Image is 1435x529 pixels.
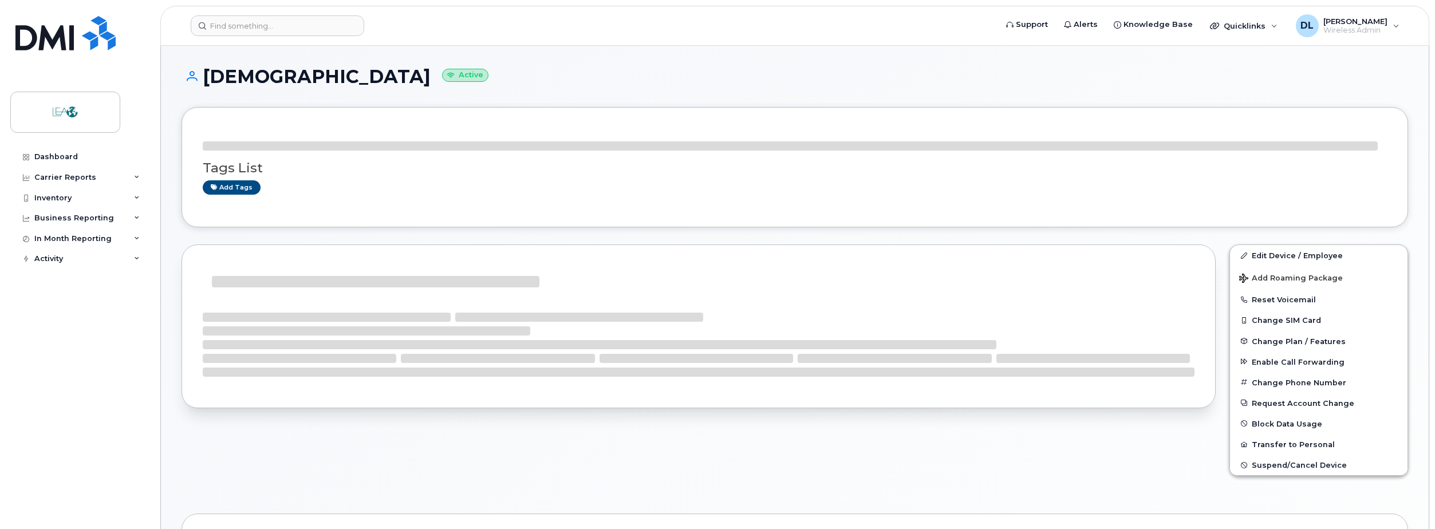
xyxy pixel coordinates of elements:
a: Edit Device / Employee [1230,245,1408,266]
span: Suspend/Cancel Device [1252,461,1347,469]
span: Enable Call Forwarding [1252,357,1345,366]
small: Active [442,69,488,82]
h1: [DEMOGRAPHIC_DATA] [182,66,1408,86]
button: Enable Call Forwarding [1230,352,1408,372]
button: Change Phone Number [1230,372,1408,393]
button: Request Account Change [1230,393,1408,413]
button: Add Roaming Package [1230,266,1408,289]
button: Reset Voicemail [1230,289,1408,310]
button: Change Plan / Features [1230,331,1408,352]
button: Change SIM Card [1230,310,1408,330]
button: Suspend/Cancel Device [1230,455,1408,475]
button: Transfer to Personal [1230,434,1408,455]
button: Block Data Usage [1230,413,1408,434]
h3: Tags List [203,161,1387,175]
span: Add Roaming Package [1239,274,1343,285]
span: Change Plan / Features [1252,337,1346,345]
a: Add tags [203,180,261,195]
